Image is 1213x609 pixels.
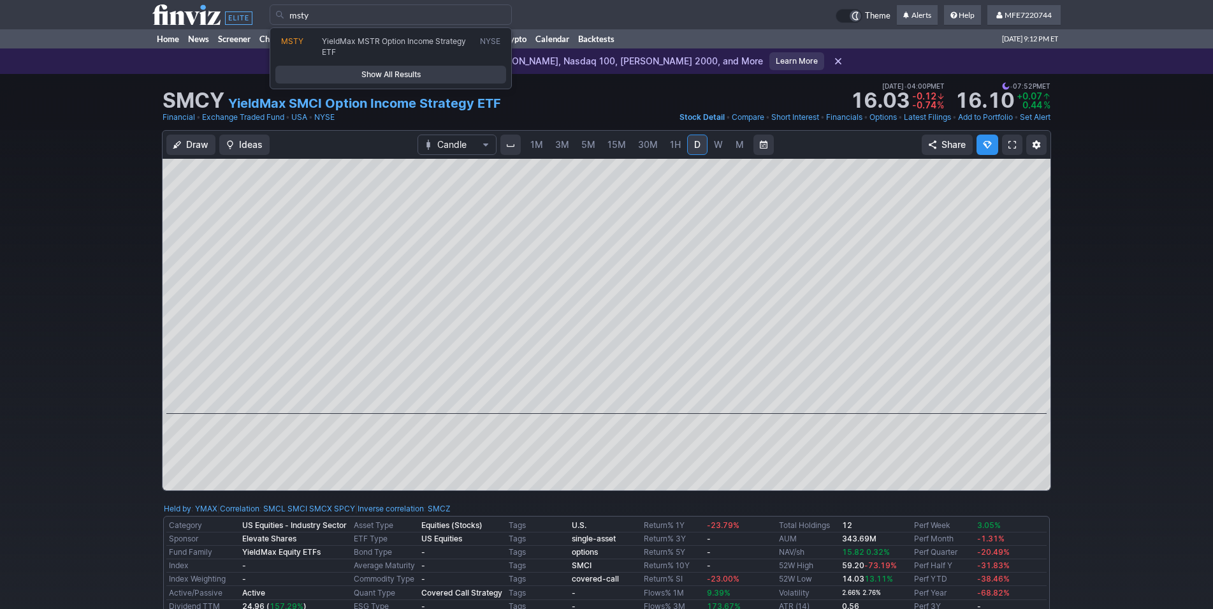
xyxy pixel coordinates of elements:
[351,559,419,573] td: Average Maturity
[826,111,862,124] a: Financials
[572,547,598,557] a: options
[941,138,966,151] span: Share
[820,111,825,124] span: •
[152,29,184,48] a: Home
[707,561,711,570] b: -
[309,111,313,124] span: •
[912,532,975,546] td: Perf Month
[1002,80,1050,92] span: 07:52PM ET
[497,29,531,48] a: Crypto
[866,547,890,557] span: 0.32%
[309,503,332,515] a: SMCX
[707,520,739,530] span: -23.79%
[418,135,497,155] button: Chart Type
[1026,135,1047,155] button: Chart Settings
[707,574,739,583] span: -23.00%
[163,111,195,124] a: Financial
[186,138,208,151] span: Draw
[707,588,730,598] span: 9.39%
[753,135,774,155] button: Range
[864,574,893,583] span: 13.11%
[500,135,521,155] button: Interval
[664,135,686,155] a: 1H
[480,36,500,57] span: NYSE
[351,519,419,532] td: Asset Type
[641,546,704,559] td: Return% 5Y
[428,503,451,515] a: SMCZ
[263,503,286,515] a: SMCL
[1010,80,1013,92] span: •
[196,111,201,124] span: •
[607,139,626,150] span: 15M
[897,5,938,26] a: Alerts
[421,520,483,530] b: Equities (Stocks)
[898,111,903,124] span: •
[166,135,215,155] button: Draw
[679,112,725,122] span: Stock Detail
[842,547,864,557] span: 15.82
[714,139,723,150] span: W
[842,574,893,583] b: 14.03
[166,573,240,586] td: Index Weighting
[850,91,910,111] strong: 16.03
[572,574,619,583] a: covered-call
[351,532,419,546] td: ETF Type
[1020,111,1050,124] a: Set Alert
[572,520,586,530] b: U.S.
[864,111,868,124] span: •
[421,588,502,598] b: Covered Call Strategy
[766,111,770,124] span: •
[977,588,1010,598] span: -68.82%
[776,532,839,546] td: AUM
[572,534,616,543] a: single-asset
[1002,29,1058,48] span: [DATE] 9:12 PM ET
[1005,10,1052,20] span: MFE7220744
[572,561,592,570] a: SMCI
[1002,135,1022,155] a: Fullscreen
[708,135,729,155] a: W
[530,139,543,150] span: 1M
[270,27,512,89] div: Search
[842,520,852,530] b: 12
[217,503,355,515] div: | :
[836,9,890,23] a: Theme
[641,519,704,532] td: Return% 1Y
[281,68,500,81] span: Show All Results
[581,139,595,150] span: 5M
[632,135,664,155] a: 30M
[912,91,936,101] span: -0.12
[726,111,730,124] span: •
[195,503,217,515] a: YMAX
[641,532,704,546] td: Return% 3Y
[694,139,701,150] span: D
[334,503,355,515] a: SPCY
[670,139,681,150] span: 1H
[955,91,1014,111] strong: 16.10
[351,546,419,559] td: Bond Type
[421,574,425,583] b: -
[977,520,1001,530] span: 3.05%
[506,559,569,573] td: Tags
[166,586,240,600] td: Active/Passive
[937,99,944,110] span: %
[219,135,270,155] button: Ideas
[355,503,451,515] div: | :
[977,135,998,155] button: Explore new features
[525,135,549,155] a: 1M
[707,534,711,543] b: -
[776,546,839,559] td: NAV/sh
[166,519,240,532] td: Category
[351,573,419,586] td: Commodity Type
[729,135,750,155] a: M
[952,111,957,124] span: •
[679,111,725,124] a: Stock Detail
[1017,91,1042,101] span: +0.07
[506,532,569,546] td: Tags
[506,586,569,600] td: Tags
[977,534,1005,543] span: -1.31%
[842,534,876,543] b: 343.69M
[912,99,936,110] span: -0.74
[842,561,897,570] b: 59.20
